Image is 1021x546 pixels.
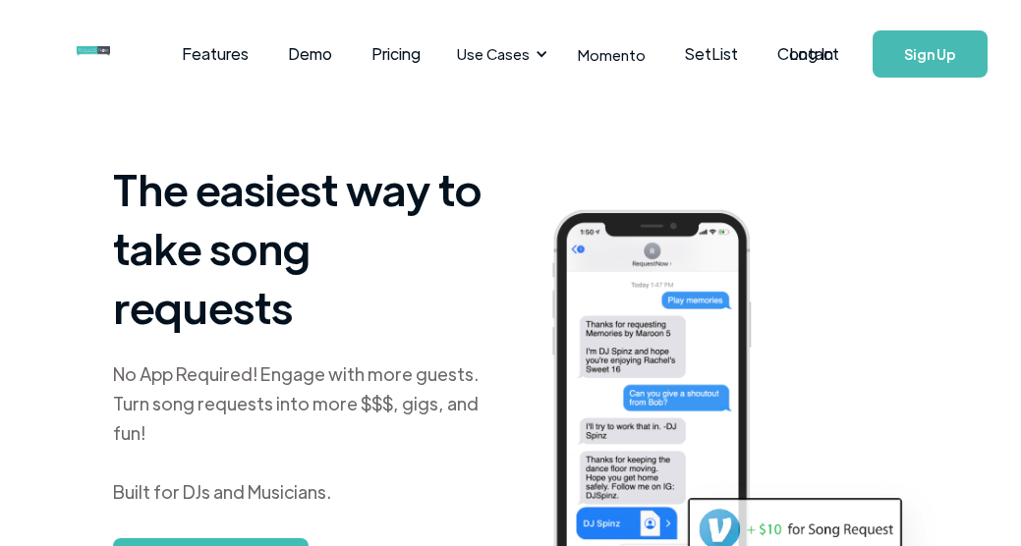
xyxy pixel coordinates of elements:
[769,20,853,88] a: Log In
[665,24,758,84] a: SetList
[268,24,352,84] a: Demo
[445,24,553,84] div: Use Cases
[758,24,859,84] a: Contact
[873,30,988,78] a: Sign Up
[558,26,665,83] a: Momento
[352,24,440,84] a: Pricing
[77,46,146,56] img: requestnow logo
[113,359,486,507] div: No App Required! Engage with more guests. Turn song requests into more $$$, gigs, and fun! Built ...
[113,159,486,336] h1: The easiest way to take song requests
[457,43,530,65] div: Use Cases
[162,24,268,84] a: Features
[77,34,113,74] a: home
